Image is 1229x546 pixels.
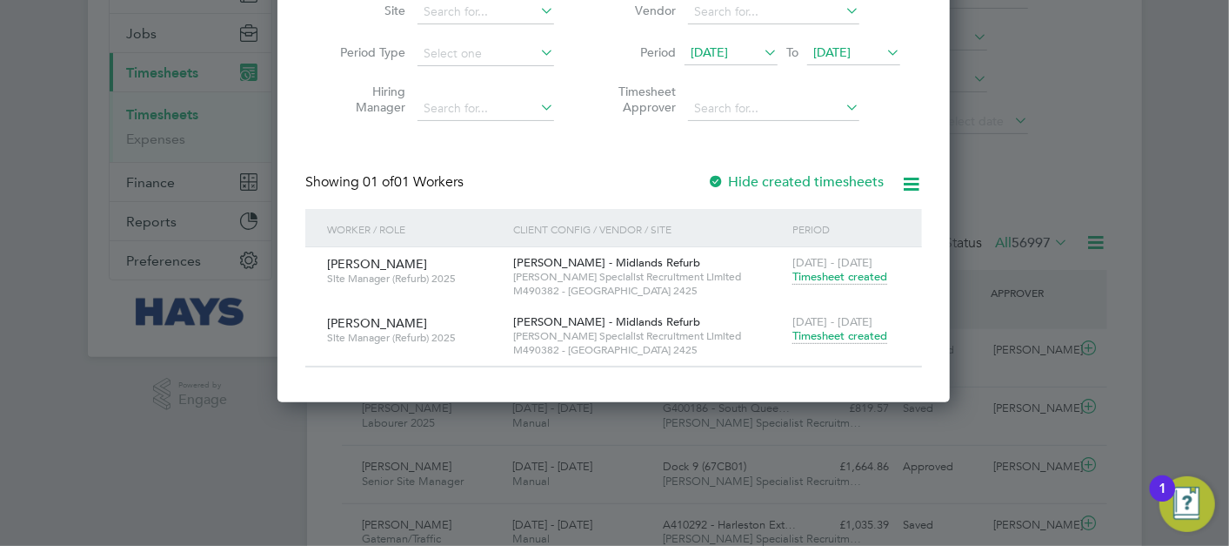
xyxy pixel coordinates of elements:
span: Timesheet created [792,269,887,285]
div: Showing [305,173,467,192]
span: M490382 - [GEOGRAPHIC_DATA] 2425 [513,284,784,298]
span: [DATE] - [DATE] [792,314,872,329]
span: M490382 - [GEOGRAPHIC_DATA] 2425 [513,343,784,357]
span: [PERSON_NAME] [327,315,427,331]
span: [DATE] [691,44,728,60]
label: Site [327,3,405,18]
span: 01 Workers [363,173,464,191]
label: Vendor [598,3,676,18]
input: Search for... [688,97,859,121]
label: Timesheet Approver [598,84,676,115]
span: [PERSON_NAME] - Midlands Refurb [513,314,700,329]
span: [PERSON_NAME] Specialist Recruitment Limited [513,270,784,284]
span: Timesheet created [792,328,887,344]
label: Period [598,44,676,60]
div: Client Config / Vendor / Site [509,209,788,249]
span: [PERSON_NAME] Specialist Recruitment Limited [513,329,784,343]
input: Search for... [417,97,554,121]
span: [DATE] - [DATE] [792,255,872,270]
label: Hide created timesheets [707,173,884,191]
span: Site Manager (Refurb) 2025 [327,272,500,286]
span: To [781,41,804,64]
div: Period [788,209,905,249]
div: 1 [1159,489,1166,511]
input: Select one [417,42,554,66]
label: Hiring Manager [327,84,405,115]
div: Worker / Role [323,209,509,249]
span: Site Manager (Refurb) 2025 [327,331,500,345]
span: 01 of [363,173,394,191]
span: [PERSON_NAME] - Midlands Refurb [513,255,700,270]
span: [PERSON_NAME] [327,256,427,272]
span: [DATE] [813,44,851,60]
button: Open Resource Center, 1 new notification [1159,476,1215,532]
label: Period Type [327,44,405,60]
